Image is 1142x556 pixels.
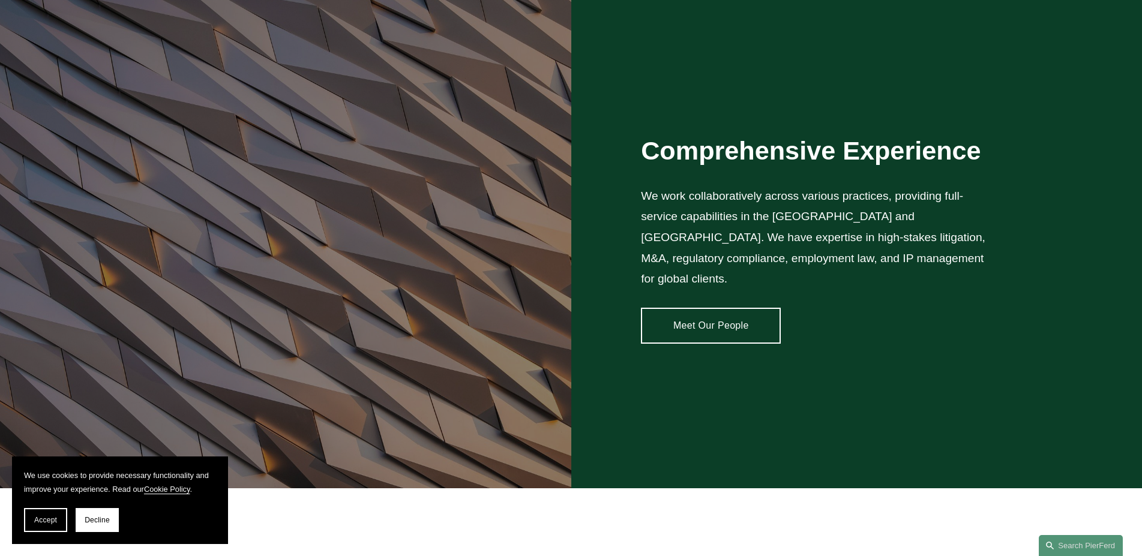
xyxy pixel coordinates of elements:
[34,516,57,524] span: Accept
[144,485,190,494] a: Cookie Policy
[1039,535,1123,556] a: Search this site
[641,186,991,290] p: We work collaboratively across various practices, providing full-service capabilities in the [GEO...
[12,456,228,544] section: Cookie banner
[24,468,216,496] p: We use cookies to provide necessary functionality and improve your experience. Read our .
[85,516,110,524] span: Decline
[76,508,119,532] button: Decline
[641,135,991,166] h2: Comprehensive Experience
[24,508,67,532] button: Accept
[641,308,781,344] a: Meet Our People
